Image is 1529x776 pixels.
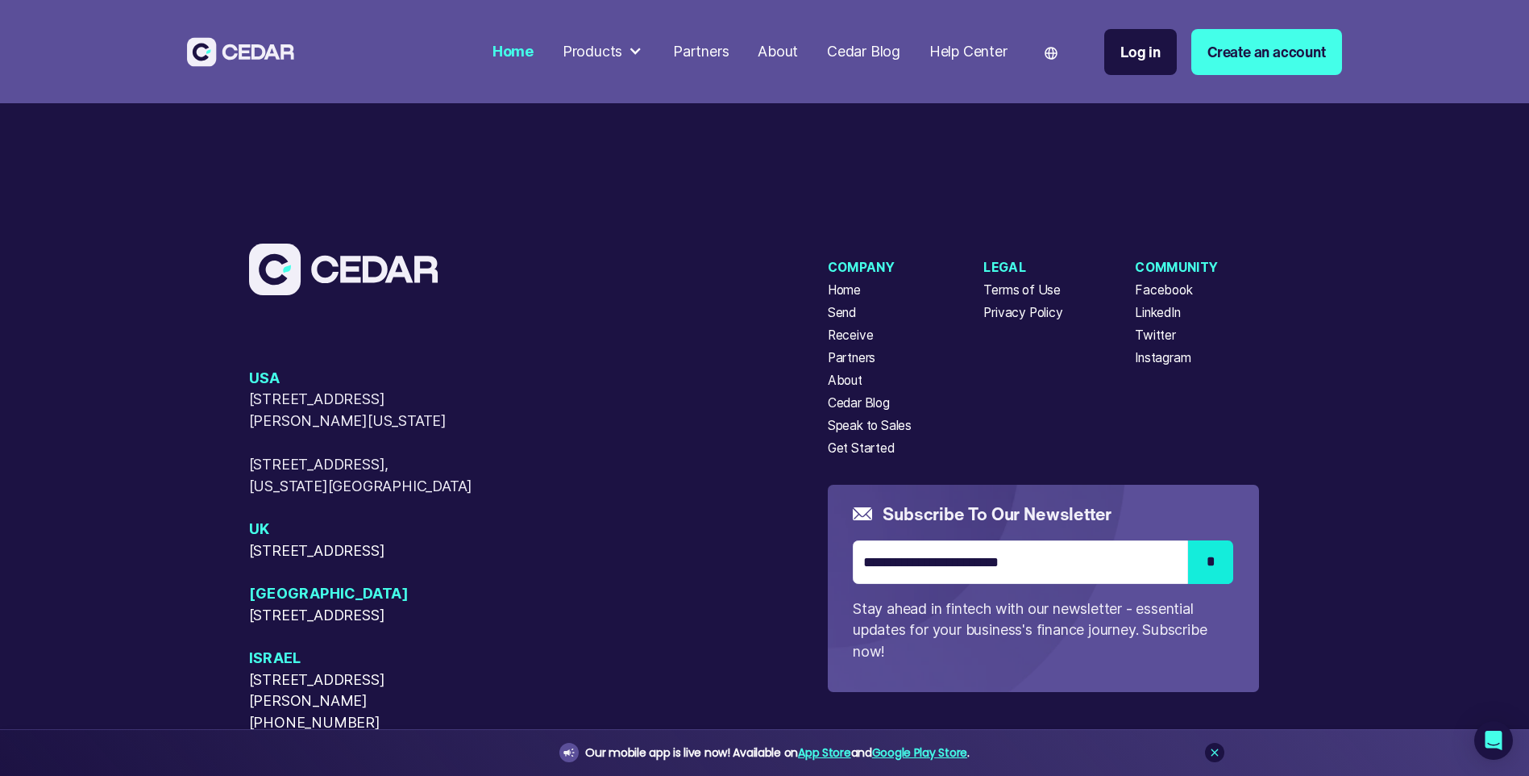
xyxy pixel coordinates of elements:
[1135,258,1218,277] div: Community
[249,605,475,627] span: [STREET_ADDRESS]
[249,540,475,562] span: [STREET_ADDRESS]
[983,303,1062,323] a: Privacy Policy
[828,439,895,458] a: Get Started
[798,745,850,761] a: App Store
[1474,721,1513,760] div: Open Intercom Messenger
[828,394,890,413] a: Cedar Blog
[249,583,475,605] span: [GEOGRAPHIC_DATA]
[1104,29,1177,75] a: Log in
[853,599,1233,664] p: Stay ahead in fintech with our newsletter - essential updates for your business's finance journey...
[673,41,729,63] div: Partners
[820,33,908,71] a: Cedar Blog
[1135,281,1192,300] a: Facebook
[1135,303,1180,323] a: LinkedIn
[827,41,900,63] div: Cedar Blog
[563,746,575,759] img: announcement
[249,389,475,432] span: [STREET_ADDRESS][PERSON_NAME][US_STATE]
[666,33,736,71] a: Partners
[828,281,861,300] a: Home
[983,258,1062,277] div: Legal
[828,303,856,323] a: Send
[828,348,875,368] a: Partners
[983,281,1061,300] a: Terms of Use
[563,41,622,63] div: Products
[828,258,912,277] div: Company
[249,670,475,734] span: [STREET_ADDRESS][PERSON_NAME][PHONE_NUMBER]
[828,326,874,345] a: Receive
[750,33,805,71] a: About
[485,33,541,71] a: Home
[1045,47,1057,60] img: world icon
[929,41,1008,63] div: Help Center
[249,454,475,498] span: [STREET_ADDRESS], [US_STATE][GEOGRAPHIC_DATA]
[758,41,798,63] div: About
[249,648,475,670] span: Israel
[249,519,475,540] span: UK
[1135,348,1190,368] a: Instagram
[492,41,534,63] div: Home
[922,33,1015,71] a: Help Center
[828,416,912,436] a: Speak to Sales
[555,34,651,70] div: Products
[872,745,967,761] a: Google Play Store
[249,368,475,390] span: USA
[883,502,1111,526] h5: Subscribe to our newsletter
[585,743,969,763] div: Our mobile app is live now! Available on and .
[853,502,1233,663] form: Email Form
[1191,29,1342,75] a: Create an account
[1120,41,1161,63] div: Log in
[828,371,862,390] a: About
[1135,326,1176,345] a: Twitter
